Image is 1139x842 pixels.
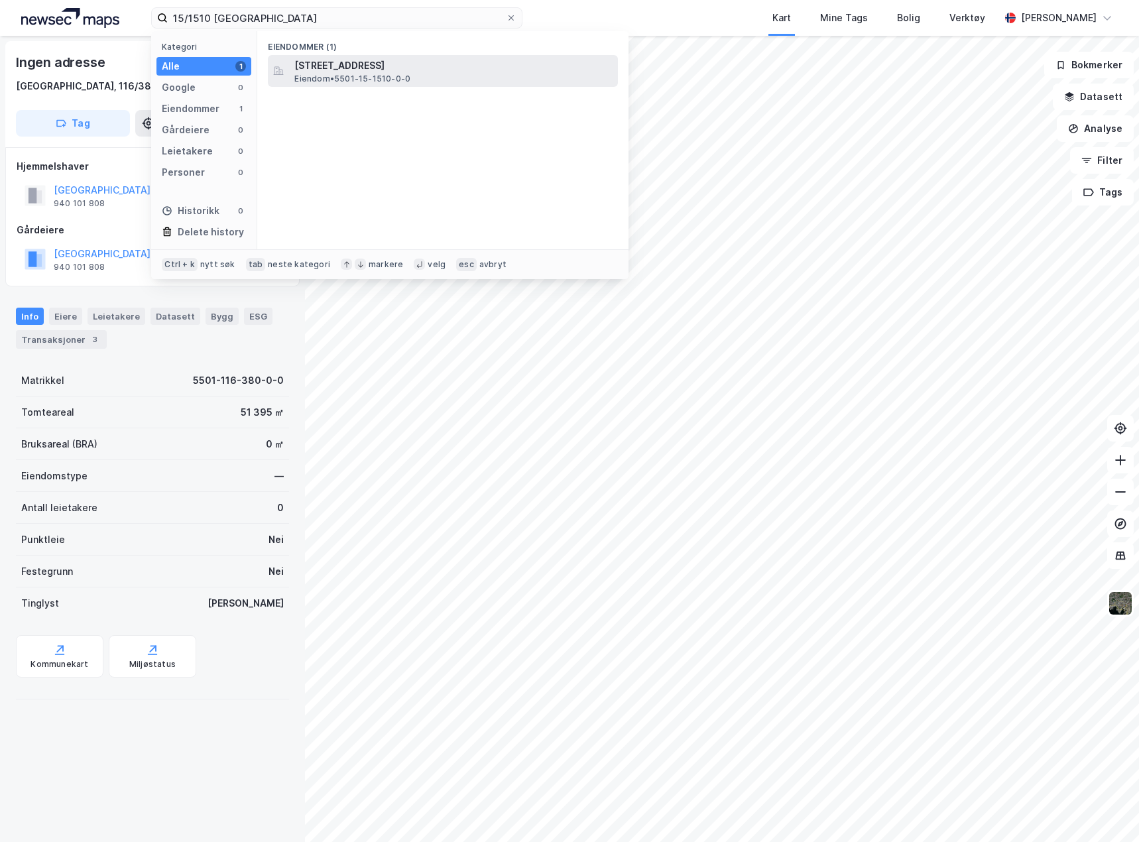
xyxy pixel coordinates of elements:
[162,203,219,219] div: Historikk
[16,110,130,137] button: Tag
[897,10,920,26] div: Bolig
[268,259,330,270] div: neste kategori
[1044,52,1134,78] button: Bokmerker
[479,259,507,270] div: avbryt
[269,564,284,579] div: Nei
[235,125,246,135] div: 0
[269,532,284,548] div: Nei
[193,373,284,389] div: 5501-116-380-0-0
[54,198,105,209] div: 940 101 808
[49,308,82,325] div: Eiere
[21,468,88,484] div: Eiendomstype
[428,259,446,270] div: velg
[178,224,244,240] div: Delete history
[21,404,74,420] div: Tomteareal
[1021,10,1097,26] div: [PERSON_NAME]
[150,308,200,325] div: Datasett
[772,10,791,26] div: Kart
[1108,591,1133,616] img: 9k=
[162,258,198,271] div: Ctrl + k
[277,500,284,516] div: 0
[162,143,213,159] div: Leietakere
[30,659,88,670] div: Kommunekart
[456,258,477,271] div: esc
[820,10,868,26] div: Mine Tags
[21,8,119,28] img: logo.a4113a55bc3d86da70a041830d287a7e.svg
[266,436,284,452] div: 0 ㎡
[88,308,145,325] div: Leietakere
[235,146,246,156] div: 0
[88,333,101,346] div: 3
[16,308,44,325] div: Info
[21,436,97,452] div: Bruksareal (BRA)
[17,158,288,174] div: Hjemmelshaver
[162,80,196,95] div: Google
[21,500,97,516] div: Antall leietakere
[21,532,65,548] div: Punktleie
[369,259,403,270] div: markere
[235,82,246,93] div: 0
[244,308,272,325] div: ESG
[21,373,64,389] div: Matrikkel
[206,308,239,325] div: Bygg
[235,61,246,72] div: 1
[21,595,59,611] div: Tinglyst
[235,206,246,216] div: 0
[1053,84,1134,110] button: Datasett
[949,10,985,26] div: Verktøy
[168,8,506,28] input: Søk på adresse, matrikkel, gårdeiere, leietakere eller personer
[246,258,266,271] div: tab
[16,78,158,94] div: [GEOGRAPHIC_DATA], 116/380
[1073,778,1139,842] iframe: Chat Widget
[21,564,73,579] div: Festegrunn
[162,42,251,52] div: Kategori
[200,259,235,270] div: nytt søk
[162,122,210,138] div: Gårdeiere
[1070,147,1134,174] button: Filter
[162,101,219,117] div: Eiendommer
[162,164,205,180] div: Personer
[235,167,246,178] div: 0
[129,659,176,670] div: Miljøstatus
[274,468,284,484] div: —
[16,52,107,73] div: Ingen adresse
[241,404,284,420] div: 51 395 ㎡
[1057,115,1134,142] button: Analyse
[294,58,613,74] span: [STREET_ADDRESS]
[162,58,180,74] div: Alle
[1073,778,1139,842] div: Kontrollprogram for chat
[17,222,288,238] div: Gårdeiere
[208,595,284,611] div: [PERSON_NAME]
[1072,179,1134,206] button: Tags
[294,74,410,84] span: Eiendom • 5501-15-1510-0-0
[257,31,629,55] div: Eiendommer (1)
[235,103,246,114] div: 1
[16,330,107,349] div: Transaksjoner
[54,262,105,272] div: 940 101 808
